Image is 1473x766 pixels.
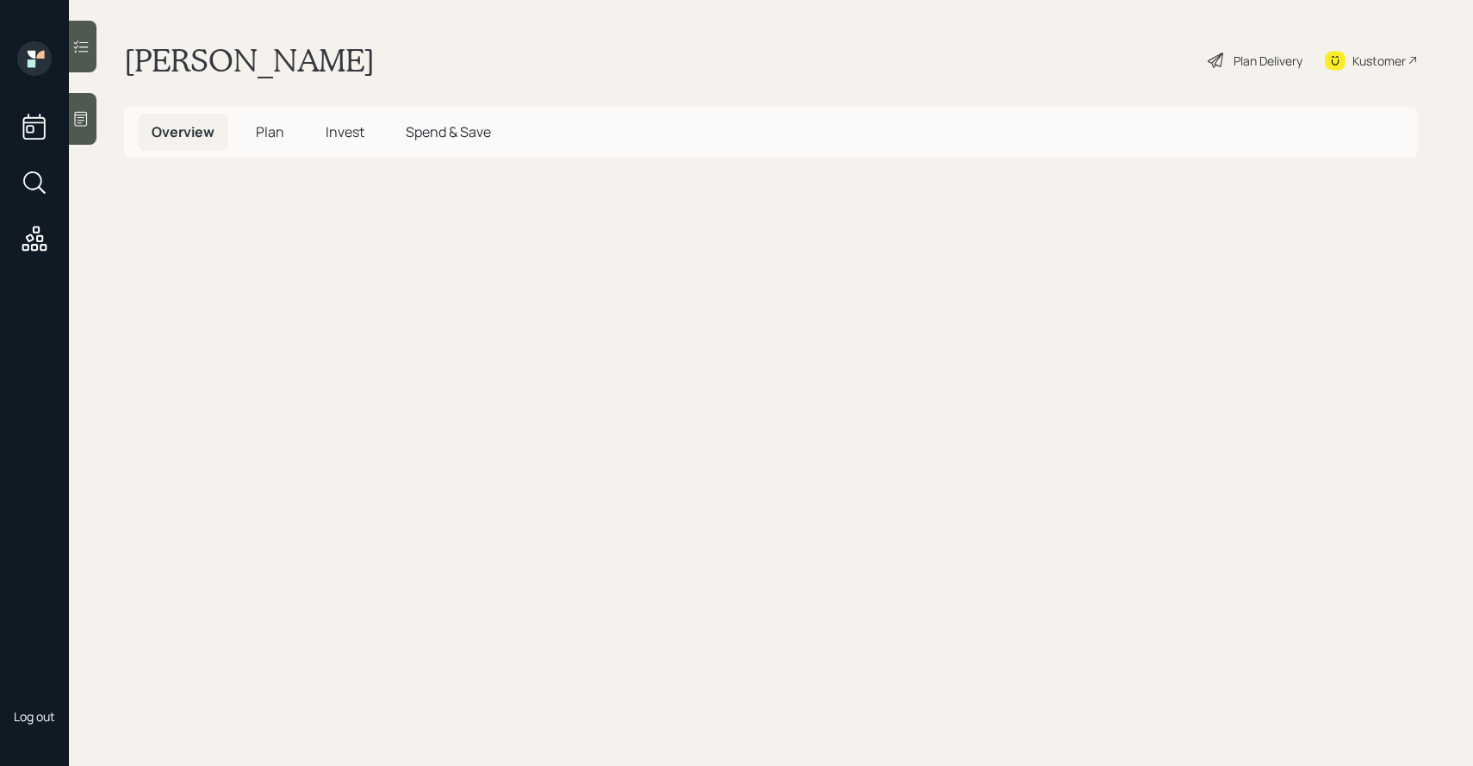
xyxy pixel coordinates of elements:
span: Spend & Save [406,122,491,141]
span: Overview [152,122,214,141]
div: Kustomer [1352,52,1406,70]
div: Log out [14,708,55,725]
span: Plan [256,122,284,141]
h1: [PERSON_NAME] [124,41,375,79]
img: sami-boghos-headshot.png [17,653,52,688]
span: Invest [326,122,364,141]
div: Plan Delivery [1234,52,1302,70]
